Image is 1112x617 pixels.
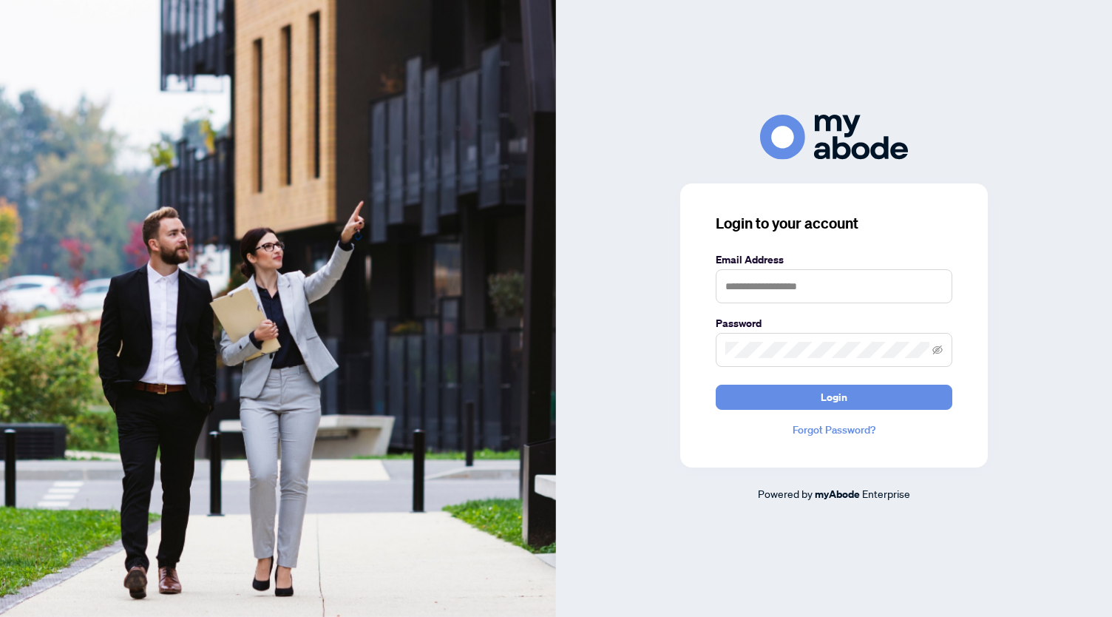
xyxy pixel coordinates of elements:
[821,385,847,409] span: Login
[716,213,952,234] h3: Login to your account
[862,487,910,500] span: Enterprise
[815,486,860,502] a: myAbode
[760,115,908,160] img: ma-logo
[716,315,952,331] label: Password
[716,252,952,268] label: Email Address
[932,345,943,355] span: eye-invisible
[758,487,813,500] span: Powered by
[716,422,952,438] a: Forgot Password?
[716,385,952,410] button: Login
